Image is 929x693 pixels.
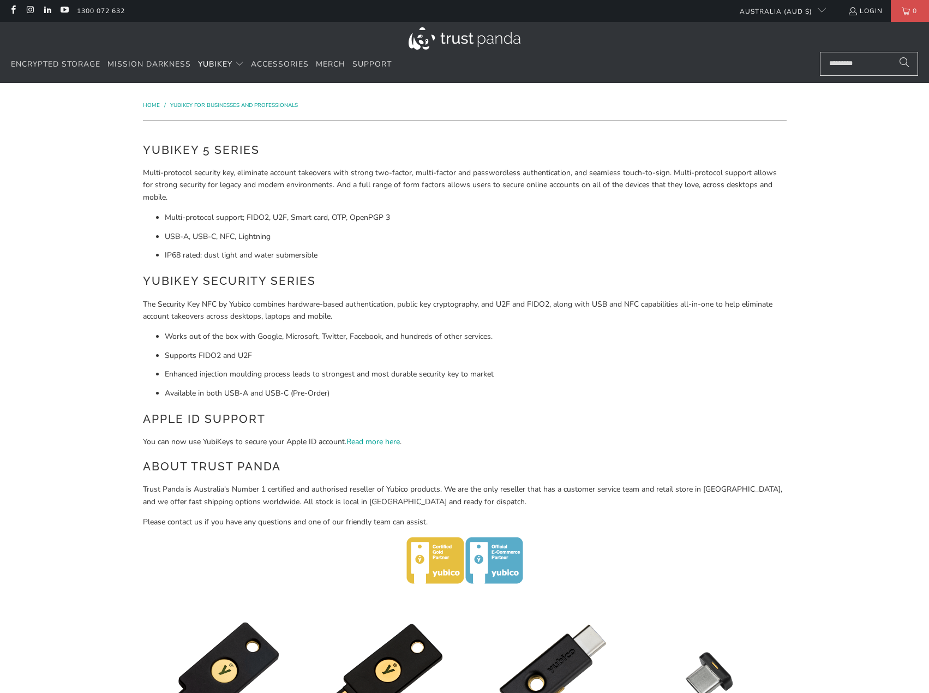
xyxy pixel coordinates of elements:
[143,101,160,109] span: Home
[820,52,918,76] input: Search...
[891,52,918,76] button: Search
[848,5,883,17] a: Login
[143,272,787,290] h2: YubiKey Security Series
[77,5,125,17] a: 1300 072 632
[143,410,787,428] h2: Apple ID Support
[170,101,298,109] a: YubiKey for Businesses and Professionals
[409,27,520,50] img: Trust Panda Australia
[165,350,787,362] li: Supports FIDO2 and U2F
[165,249,787,261] li: IP68 rated: dust tight and water submersible
[352,52,392,77] a: Support
[352,59,392,69] span: Support
[107,59,191,69] span: Mission Darkness
[165,387,787,399] li: Available in both USB-A and USB-C (Pre-Order)
[251,52,309,77] a: Accessories
[143,101,161,109] a: Home
[316,52,345,77] a: Merch
[251,59,309,69] span: Accessories
[143,298,787,323] p: The Security Key NFC by Yubico combines hardware-based authentication, public key cryptography, a...
[198,59,232,69] span: YubiKey
[165,212,787,224] li: Multi-protocol support; FIDO2, U2F, Smart card, OTP, OpenPGP 3
[11,52,392,77] nav: Translation missing: en.navigation.header.main_nav
[43,7,52,15] a: Trust Panda Australia on LinkedIn
[165,368,787,380] li: Enhanced injection moulding process leads to strongest and most durable security key to market
[143,516,787,528] p: Please contact us if you have any questions and one of our friendly team can assist.
[165,231,787,243] li: USB-A, USB-C, NFC, Lightning
[164,101,166,109] span: /
[316,59,345,69] span: Merch
[11,52,100,77] a: Encrypted Storage
[143,483,787,508] p: Trust Panda is Australia's Number 1 certified and authorised reseller of Yubico products. We are ...
[143,167,787,204] p: Multi-protocol security key, eliminate account takeovers with strong two-factor, multi-factor and...
[8,7,17,15] a: Trust Panda Australia on Facebook
[107,52,191,77] a: Mission Darkness
[143,458,787,475] h2: About Trust Panda
[165,331,787,343] li: Works out of the box with Google, Microsoft, Twitter, Facebook, and hundreds of other services.
[11,59,100,69] span: Encrypted Storage
[59,7,69,15] a: Trust Panda Australia on YouTube
[346,437,400,447] a: Read more here
[25,7,34,15] a: Trust Panda Australia on Instagram
[143,141,787,159] h2: YubiKey 5 Series
[198,52,244,77] summary: YubiKey
[143,436,787,448] p: You can now use YubiKeys to secure your Apple ID account. .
